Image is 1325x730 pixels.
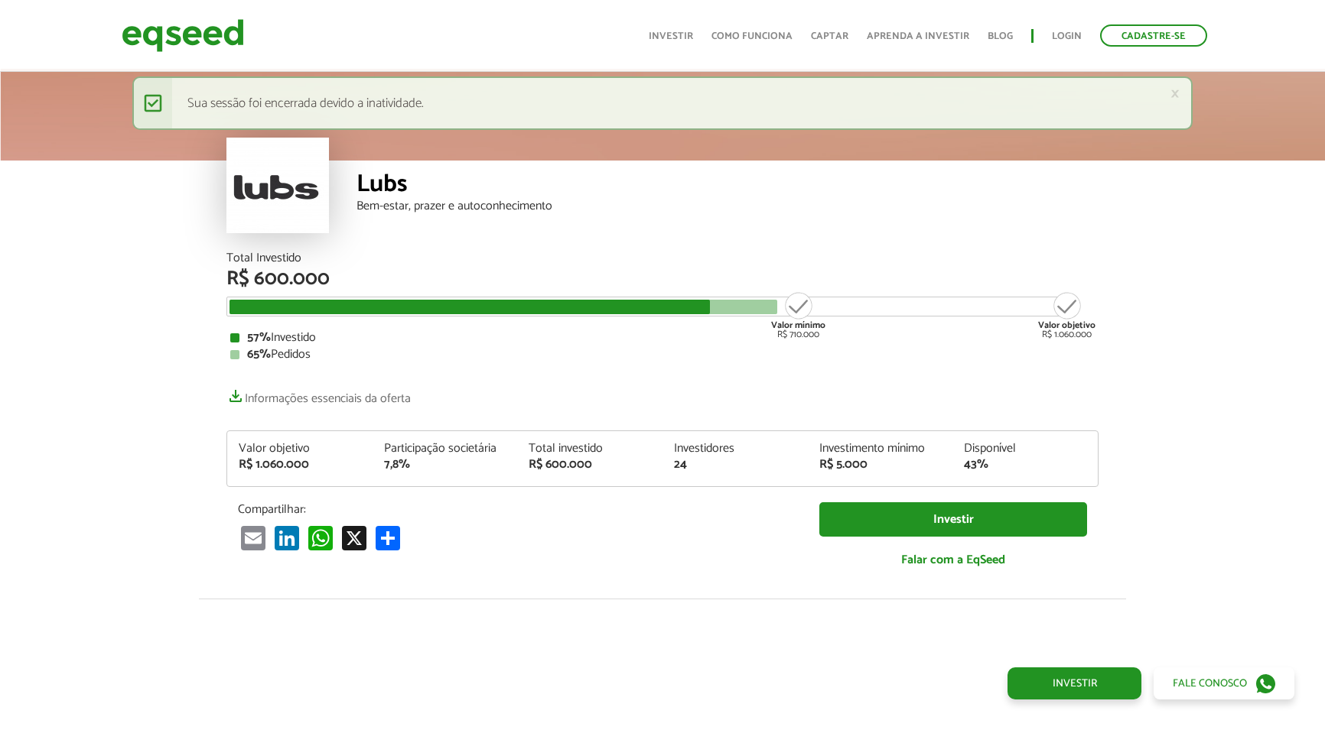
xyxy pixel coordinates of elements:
div: R$ 710.000 [770,290,827,339]
div: R$ 1.060.000 [1038,290,1095,339]
div: Participação societária [384,443,506,455]
a: Email [238,524,269,550]
a: Blog [988,31,1013,41]
div: 24 [674,459,796,471]
strong: Valor objetivo [1038,318,1095,333]
a: Fale conosco [1154,667,1294,699]
div: Pedidos [230,349,1095,361]
a: Informações essenciais da oferta [226,384,411,405]
a: Aprenda a investir [867,31,969,41]
div: Bem-estar, prazer e autoconhecimento [356,200,1099,213]
strong: 65% [247,344,271,365]
div: Total Investido [226,252,1099,264]
img: EqSeed [122,15,244,56]
div: Sua sessão foi encerrada devido a inatividade. [132,76,1193,130]
a: X [339,524,370,550]
div: Investido [230,332,1095,344]
div: Total investido [529,443,651,455]
div: R$ 5.000 [819,459,942,471]
div: Valor objetivo [239,443,361,455]
div: Lubs [356,172,1099,200]
a: Investir [1008,667,1141,699]
a: Cadastre-se [1100,24,1207,47]
div: Disponível [964,443,1086,455]
a: Falar com a EqSeed [819,544,1087,576]
a: Compartilhar [373,524,403,550]
a: × [1170,86,1180,102]
div: 7,8% [384,459,506,471]
a: LinkedIn [272,524,302,550]
a: WhatsApp [305,524,336,550]
div: R$ 1.060.000 [239,459,361,471]
a: Investir [649,31,693,41]
p: Compartilhar: [238,502,796,517]
div: Investidores [674,443,796,455]
a: Como funciona [711,31,793,41]
strong: Valor mínimo [771,318,825,333]
a: Investir [819,502,1087,537]
div: R$ 600.000 [226,269,1099,289]
div: Investimento mínimo [819,443,942,455]
a: Login [1052,31,1082,41]
strong: 57% [247,327,271,348]
div: R$ 600.000 [529,459,651,471]
a: Captar [811,31,848,41]
div: 43% [964,459,1086,471]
